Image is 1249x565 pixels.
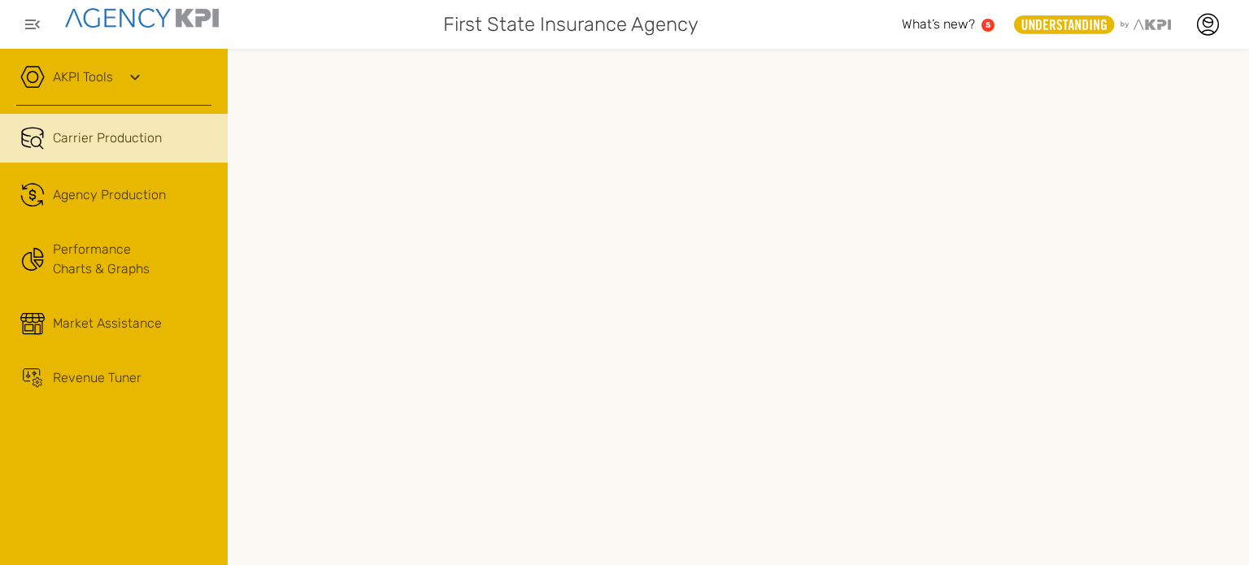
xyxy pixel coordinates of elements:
[53,67,113,87] a: AKPI Tools
[981,19,994,32] a: 5
[53,368,141,388] span: Revenue Tuner
[53,314,162,333] span: Market Assistance
[65,8,219,28] img: agencykpi-logo-550x69-2d9e3fa8.png
[53,128,162,148] span: Carrier Production
[53,185,166,205] span: Agency Production
[443,10,698,39] span: First State Insurance Agency
[902,16,975,32] span: What’s new?
[986,20,990,29] text: 5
